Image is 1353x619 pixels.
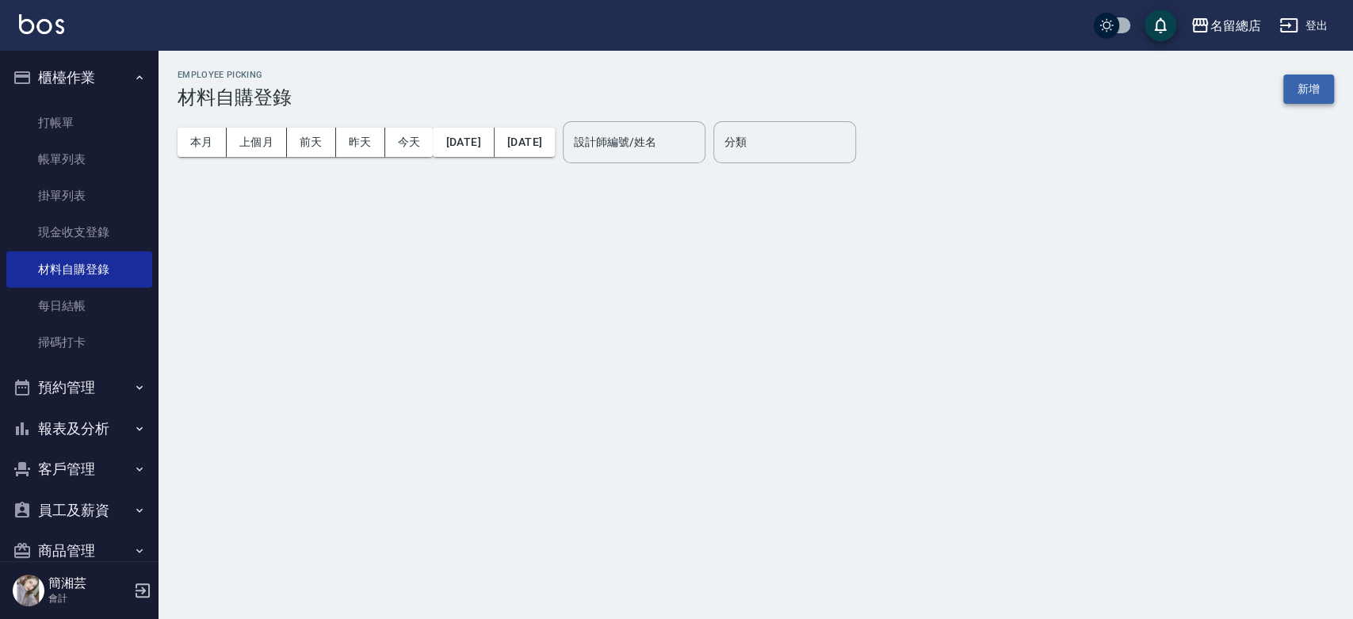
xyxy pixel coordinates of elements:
a: 每日結帳 [6,288,152,324]
a: 掃碼打卡 [6,324,152,361]
h3: 材料自購登錄 [178,86,292,109]
a: 新增 [1283,81,1334,96]
button: 登出 [1273,11,1334,40]
div: 名留總店 [1210,16,1260,36]
p: 會計 [48,591,129,606]
button: 櫃檯作業 [6,57,152,98]
button: 前天 [287,128,336,157]
button: 今天 [385,128,434,157]
a: 掛單列表 [6,178,152,214]
button: 員工及薪資 [6,490,152,531]
button: 客戶管理 [6,449,152,490]
button: [DATE] [495,128,555,157]
a: 打帳單 [6,105,152,141]
button: 預約管理 [6,367,152,408]
button: 上個月 [227,128,287,157]
a: 現金收支登錄 [6,214,152,250]
button: 商品管理 [6,530,152,571]
img: Logo [19,14,64,34]
button: 新增 [1283,75,1334,104]
button: 本月 [178,128,227,157]
h5: 簡湘芸 [48,575,129,591]
a: 帳單列表 [6,141,152,178]
button: 名留總店 [1184,10,1267,42]
a: 材料自購登錄 [6,251,152,288]
button: 昨天 [336,128,385,157]
button: [DATE] [433,128,494,157]
img: Person [13,575,44,606]
button: 報表及分析 [6,408,152,449]
button: save [1145,10,1176,41]
h2: Employee Picking [178,70,292,80]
